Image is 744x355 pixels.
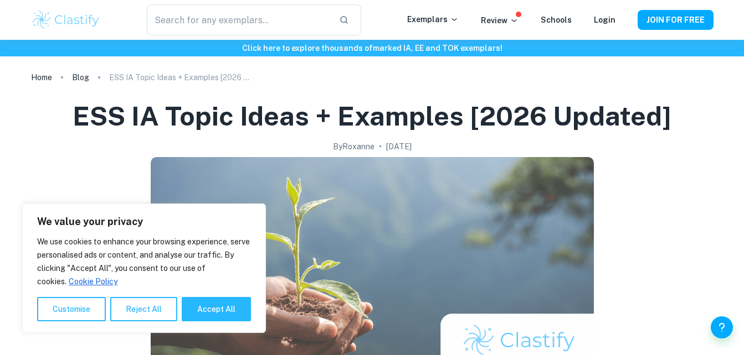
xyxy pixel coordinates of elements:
button: Reject All [110,297,177,321]
a: Schools [541,15,572,24]
h6: Click here to explore thousands of marked IA, EE and TOK exemplars ! [2,42,742,54]
button: Customise [37,297,106,321]
img: Clastify logo [31,9,101,31]
button: Accept All [182,297,251,321]
p: • [379,140,382,153]
button: Help and Feedback [711,316,733,338]
p: We value your privacy [37,215,251,228]
p: Exemplars [407,13,459,25]
h1: ESS IA Topic Ideas + Examples [2026 updated] [73,98,671,134]
p: We use cookies to enhance your browsing experience, serve personalised ads or content, and analys... [37,235,251,288]
a: Home [31,70,52,85]
h2: By Roxanne [333,140,374,153]
a: Blog [72,70,89,85]
button: JOIN FOR FREE [638,10,714,30]
input: Search for any exemplars... [147,4,330,35]
p: Review [481,14,519,27]
a: Login [594,15,615,24]
a: Cookie Policy [68,276,118,286]
p: ESS IA Topic Ideas + Examples [2026 updated] [109,71,253,83]
h2: [DATE] [386,140,412,153]
div: We value your privacy [22,203,266,333]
